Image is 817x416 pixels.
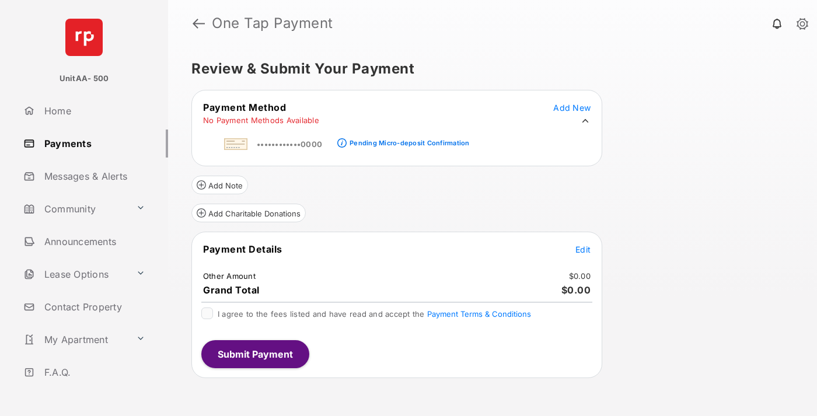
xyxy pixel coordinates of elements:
div: Pending Micro-deposit Confirmation [350,139,469,147]
button: Add Charitable Donations [191,204,306,222]
button: Add New [553,102,591,113]
span: ••••••••••••0000 [257,139,322,149]
h5: Review & Submit Your Payment [191,62,784,76]
a: Home [19,97,168,125]
button: I agree to the fees listed and have read and accept the [427,309,531,319]
td: $0.00 [568,271,591,281]
span: $0.00 [561,284,591,296]
span: Edit [575,244,591,254]
span: I agree to the fees listed and have read and accept the [218,309,531,319]
span: Grand Total [203,284,260,296]
a: Contact Property [19,293,168,321]
img: svg+xml;base64,PHN2ZyB4bWxucz0iaHR0cDovL3d3dy53My5vcmcvMjAwMC9zdmciIHdpZHRoPSI2NCIgaGVpZ2h0PSI2NC... [65,19,103,56]
button: Submit Payment [201,340,309,368]
a: Lease Options [19,260,131,288]
strong: One Tap Payment [212,16,333,30]
span: Payment Details [203,243,282,255]
a: Messages & Alerts [19,162,168,190]
a: Payments [19,130,168,158]
p: UnitAA- 500 [60,73,109,85]
a: Pending Micro-deposit Confirmation [347,130,469,149]
td: Other Amount [202,271,256,281]
button: Add Note [191,176,248,194]
a: My Apartment [19,326,131,354]
button: Edit [575,243,591,255]
a: Community [19,195,131,223]
td: No Payment Methods Available [202,115,320,125]
a: Announcements [19,228,168,256]
span: Add New [553,103,591,113]
span: Payment Method [203,102,286,113]
a: F.A.Q. [19,358,168,386]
